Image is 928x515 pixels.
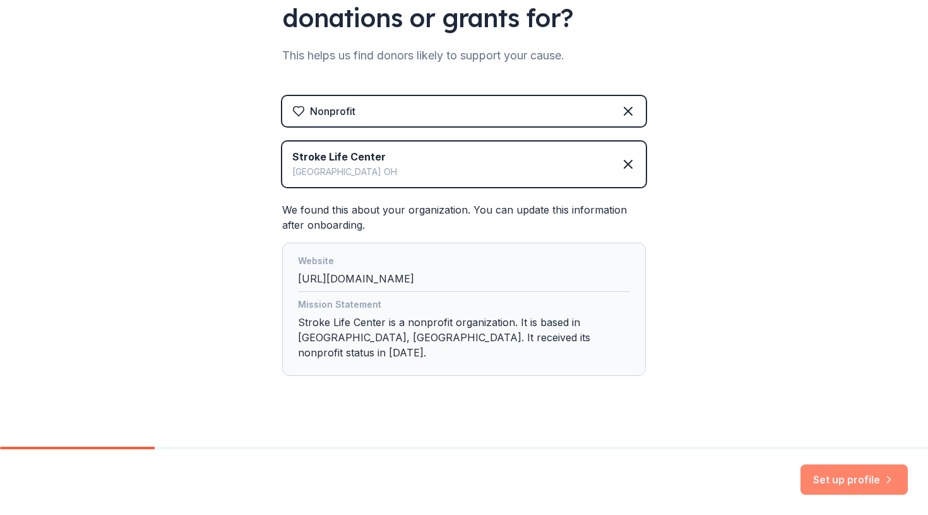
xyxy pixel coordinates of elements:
[282,202,646,376] div: We found this about your organization. You can update this information after onboarding.
[298,297,630,365] div: Stroke Life Center is a nonprofit organization. It is based in [GEOGRAPHIC_DATA], [GEOGRAPHIC_DAT...
[310,104,355,119] div: Nonprofit
[298,297,630,315] div: Mission Statement
[282,45,646,66] div: This helps us find donors likely to support your cause.
[298,253,630,271] div: Website
[298,253,630,292] div: [URL][DOMAIN_NAME]
[800,464,908,495] button: Set up profile
[292,149,397,164] div: Stroke Life Center
[292,164,397,179] div: [GEOGRAPHIC_DATA] OH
